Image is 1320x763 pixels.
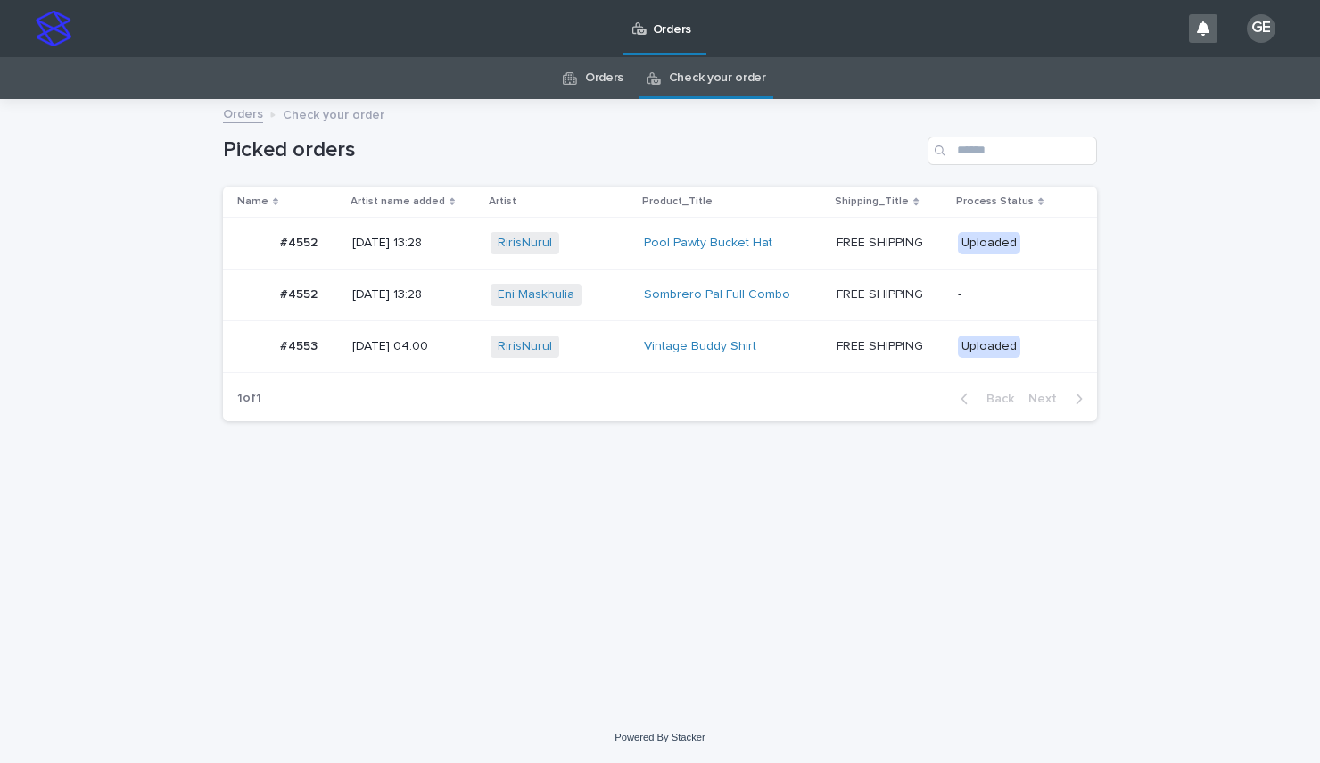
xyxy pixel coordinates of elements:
[36,11,71,46] img: stacker-logo-s-only.png
[351,192,445,211] p: Artist name added
[642,192,713,211] p: Product_Title
[223,103,263,123] a: Orders
[352,236,476,251] p: [DATE] 13:28
[837,284,927,303] p: FREE SHIPPING
[644,236,772,251] a: Pool Pawty Bucket Hat
[837,232,927,251] p: FREE SHIPPING
[956,192,1034,211] p: Process Status
[644,339,756,354] a: Vintage Buddy Shirt
[237,192,268,211] p: Name
[498,236,552,251] a: RirisNurul
[280,336,321,354] p: #4553
[223,218,1097,270] tr: #4552#4552 [DATE] 13:28RirisNurul Pool Pawty Bucket Hat FREE SHIPPINGFREE SHIPPING Uploaded
[1247,14,1275,43] div: GE
[280,284,321,303] p: #4552
[498,339,552,354] a: RirisNurul
[958,287,1068,303] p: -
[489,192,516,211] p: Artist
[352,339,476,354] p: [DATE] 04:00
[946,391,1021,407] button: Back
[223,320,1097,372] tr: #4553#4553 [DATE] 04:00RirisNurul Vintage Buddy Shirt FREE SHIPPINGFREE SHIPPING Uploaded
[976,393,1014,405] span: Back
[669,57,766,99] a: Check your order
[283,104,384,123] p: Check your order
[585,57,623,99] a: Orders
[928,137,1097,165] input: Search
[223,137,920,163] h1: Picked orders
[280,232,321,251] p: #4552
[615,732,705,742] a: Powered By Stacker
[498,287,574,303] a: Eni Maskhulia
[352,287,476,303] p: [DATE] 13:28
[1021,391,1097,407] button: Next
[837,336,927,354] p: FREE SHIPPING
[223,377,276,420] p: 1 of 1
[958,232,1020,254] div: Uploaded
[223,269,1097,320] tr: #4552#4552 [DATE] 13:28Eni Maskhulia Sombrero Pal Full Combo FREE SHIPPINGFREE SHIPPING -
[835,192,909,211] p: Shipping_Title
[1028,393,1068,405] span: Next
[644,287,790,303] a: Sombrero Pal Full Combo
[958,336,1020,358] div: Uploaded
